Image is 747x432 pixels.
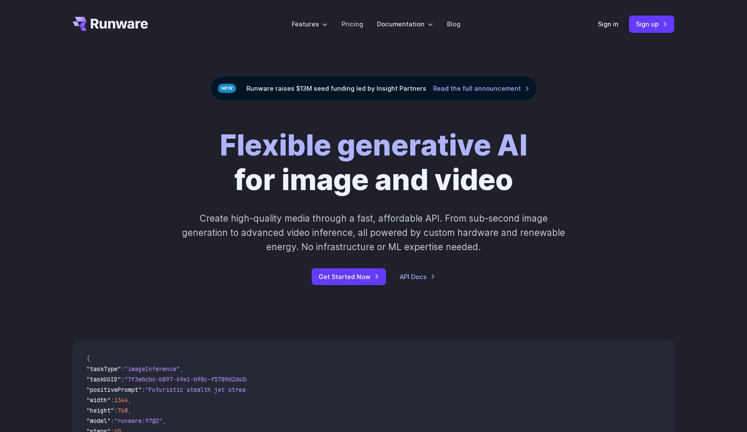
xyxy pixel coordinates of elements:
[128,396,131,404] span: ,
[86,396,111,404] span: "width"
[86,407,114,414] span: "height"
[211,76,537,101] div: Runware raises $13M seed funding led by Insight Partners
[128,407,131,414] span: ,
[86,386,142,394] span: "positivePrompt"
[73,17,148,31] a: Go to /
[121,365,124,373] span: :
[145,386,460,394] span: "Futuristic stealth jet streaking through a neon-lit cityscape with glowing purple exhaust"
[377,19,433,29] label: Documentation
[312,268,386,285] a: Get Started Now
[121,375,124,383] span: :
[400,272,435,282] a: API Docs
[181,211,566,254] p: Create high-quality media through a fast, affordable API. From sub-second image generation to adv...
[118,407,128,414] span: 768
[86,375,121,383] span: "taskUUID"
[86,355,90,362] span: {
[86,417,111,425] span: "model"
[163,417,166,425] span: ,
[220,128,527,162] strong: Flexible generative AI
[292,19,328,29] label: Features
[433,83,530,93] a: Read the full announcement
[629,16,674,32] a: Sign up
[180,365,183,373] span: ,
[114,417,163,425] span: "runware:97@2"
[111,417,114,425] span: :
[124,375,256,383] span: "7f3ebcb6-b897-49e1-b98c-f5789d2d40d7"
[447,19,460,29] a: Blog
[142,386,145,394] span: :
[86,365,121,373] span: "taskType"
[114,407,118,414] span: :
[220,128,527,197] h1: for image and video
[114,396,128,404] span: 1344
[111,396,114,404] span: :
[124,365,180,373] span: "imageInference"
[598,19,619,29] a: Sign in
[342,19,363,29] a: Pricing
